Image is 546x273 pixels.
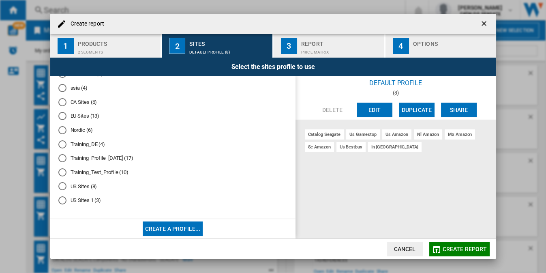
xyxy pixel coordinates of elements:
[305,129,344,140] div: catalog seagate
[58,169,287,176] md-radio-button: Training_Test_Profile (10)
[58,140,287,148] md-radio-button: Training_DE (4)
[385,34,496,58] button: 4 Options
[66,20,104,28] h4: Create report
[169,38,185,54] div: 2
[315,103,350,117] button: Delete
[441,103,477,117] button: Share
[357,103,392,117] button: Edit
[143,221,203,236] button: Create a profile...
[429,242,490,256] button: Create report
[382,129,411,140] div: us amazon
[78,37,158,46] div: Products
[301,37,381,46] div: Report
[58,183,287,190] md-radio-button: US Sites (8)
[336,142,366,152] div: us bestbuy
[189,37,269,46] div: Sites
[58,38,74,54] div: 1
[301,46,381,54] div: Price Matrix
[58,197,287,204] md-radio-button: US Sites 1 (3)
[295,76,496,90] div: Default profile
[480,19,490,29] ng-md-icon: getI18NText('BUTTONS.CLOSE_DIALOG')
[58,112,287,120] md-radio-button: EU Sites (13)
[58,84,287,92] md-radio-button: asia (4)
[274,34,385,58] button: 3 Report Price Matrix
[58,127,287,134] md-radio-button: Nordic (6)
[445,129,475,140] div: mx amazon
[305,142,334,152] div: se amazon
[414,129,442,140] div: nl amazon
[295,90,496,96] div: (8)
[393,38,409,54] div: 4
[413,37,493,46] div: Options
[50,58,496,76] div: Select the sites profile to use
[189,46,269,54] div: Default profile (8)
[399,103,435,117] button: Duplicate
[78,46,158,54] div: 2 segments
[443,246,487,252] span: Create report
[387,242,423,256] button: Cancel
[346,129,380,140] div: us gamestop
[281,38,297,54] div: 3
[58,98,287,106] md-radio-button: CA Sites (6)
[162,34,273,58] button: 2 Sites Default profile (8)
[58,70,287,78] md-radio-button: APAC Sites (4)
[477,16,493,32] button: getI18NText('BUTTONS.CLOSE_DIALOG')
[368,142,422,152] div: in [GEOGRAPHIC_DATA]
[50,34,162,58] button: 1 Products 2 segments
[58,155,287,162] md-radio-button: Training_Profile_15august (17)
